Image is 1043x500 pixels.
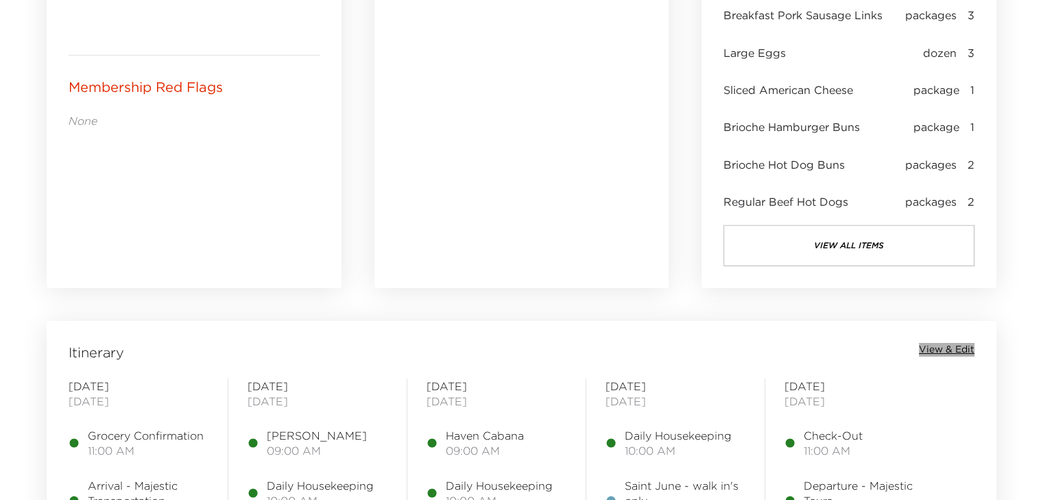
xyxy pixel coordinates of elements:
span: Daily Housekeeping [267,478,374,493]
p: Membership Red Flags [69,78,223,97]
span: packages [905,8,957,23]
span: [DATE] [69,379,208,394]
span: package [913,82,959,97]
span: [DATE] [248,379,387,394]
span: [DATE] [784,394,924,409]
span: Sliced American Cheese [723,82,853,97]
span: Brioche Hot Dog Buns [723,157,845,172]
span: [DATE] [427,394,566,409]
span: [DATE] [248,394,387,409]
span: Daily Housekeeping [625,428,732,443]
span: [DATE] [784,379,924,394]
span: package [913,119,959,134]
span: Regular Beef Hot Dogs [723,194,848,209]
span: Haven Cabana [446,428,524,443]
button: view all items [723,225,974,266]
span: Breakfast Pork Sausage Links [723,8,883,23]
span: [DATE] [69,394,208,409]
span: [DATE] [606,379,745,394]
span: 11:00 AM [88,443,204,458]
span: 2 [968,157,974,172]
span: [DATE] [606,394,745,409]
span: Grocery Confirmation [88,428,204,443]
span: 10:00 AM [625,443,732,458]
span: Brioche Hamburger Buns [723,119,860,134]
span: [PERSON_NAME] [267,428,367,443]
span: 3 [968,8,974,23]
span: packages [905,194,957,209]
span: 1 [970,82,974,97]
span: dozen [923,45,957,60]
span: [DATE] [427,379,566,394]
span: 1 [970,119,974,134]
span: packages [905,157,957,172]
span: Large Eggs [723,45,786,60]
span: 09:00 AM [267,443,367,458]
span: 2 [968,194,974,209]
span: Daily Housekeeping [446,478,553,493]
span: 3 [968,45,974,60]
button: View & Edit [919,343,974,357]
span: 11:00 AM [804,443,863,458]
span: 09:00 AM [446,443,524,458]
span: Check-Out [804,428,863,443]
span: Itinerary [69,343,124,362]
p: None [69,113,320,128]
